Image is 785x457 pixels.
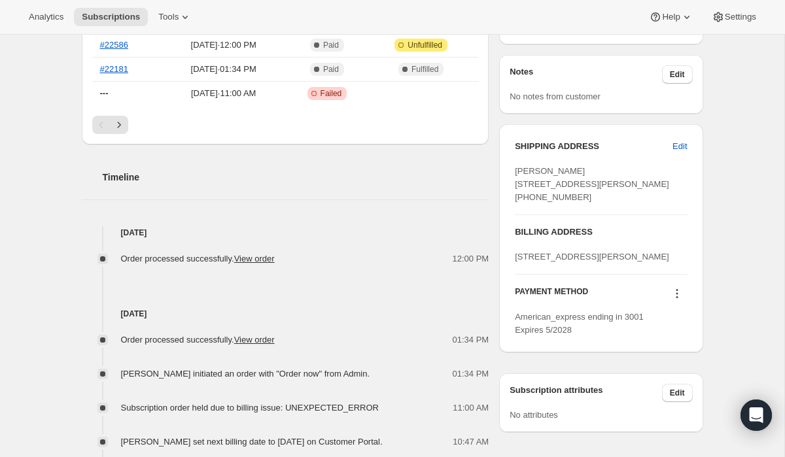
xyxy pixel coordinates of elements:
[150,8,200,26] button: Tools
[121,437,383,447] span: [PERSON_NAME] set next billing date to [DATE] on Customer Portal.
[453,435,489,449] span: 10:47 AM
[515,166,669,202] span: [PERSON_NAME] [STREET_ADDRESS][PERSON_NAME] [PHONE_NUMBER]
[110,116,128,134] button: Next
[103,171,489,184] h2: Timeline
[704,8,764,26] button: Settings
[158,12,179,22] span: Tools
[100,88,109,98] span: ---
[453,252,489,265] span: 12:00 PM
[165,63,283,76] span: [DATE] · 01:34 PM
[741,399,772,431] div: Open Intercom Messenger
[515,226,687,239] h3: BILLING ADDRESS
[408,40,442,50] span: Unfulfilled
[234,335,275,345] a: View order
[121,369,370,379] span: [PERSON_NAME] initiated an order with "Order now" from Admin.
[121,403,379,413] span: Subscription order held due to billing issue: UNEXPECTED_ERROR
[453,333,489,347] span: 01:34 PM
[672,140,687,153] span: Edit
[323,64,339,75] span: Paid
[510,384,662,402] h3: Subscription attributes
[662,384,693,402] button: Edit
[510,65,662,84] h3: Notes
[510,410,558,420] span: No attributes
[82,226,489,239] h4: [DATE]
[121,254,275,263] span: Order processed successfully.
[100,64,128,74] a: #22181
[662,12,680,22] span: Help
[665,136,695,157] button: Edit
[515,252,669,262] span: [STREET_ADDRESS][PERSON_NAME]
[725,12,756,22] span: Settings
[74,8,148,26] button: Subscriptions
[82,307,489,320] h4: [DATE]
[323,40,339,50] span: Paid
[662,65,693,84] button: Edit
[100,40,128,50] a: #22586
[515,286,588,304] h3: PAYMENT METHOD
[82,12,140,22] span: Subscriptions
[165,39,283,52] span: [DATE] · 12:00 PM
[670,69,685,80] span: Edit
[453,401,489,415] span: 11:00 AM
[641,8,701,26] button: Help
[670,388,685,398] span: Edit
[321,88,342,99] span: Failed
[21,8,71,26] button: Analytics
[510,92,601,101] span: No notes from customer
[165,87,283,100] span: [DATE] · 11:00 AM
[411,64,438,75] span: Fulfilled
[92,116,479,134] nav: Pagination
[29,12,63,22] span: Analytics
[515,312,644,335] span: American_express ending in 3001 Expires 5/2028
[515,140,672,153] h3: SHIPPING ADDRESS
[234,254,275,263] a: View order
[453,367,489,381] span: 01:34 PM
[121,335,275,345] span: Order processed successfully.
